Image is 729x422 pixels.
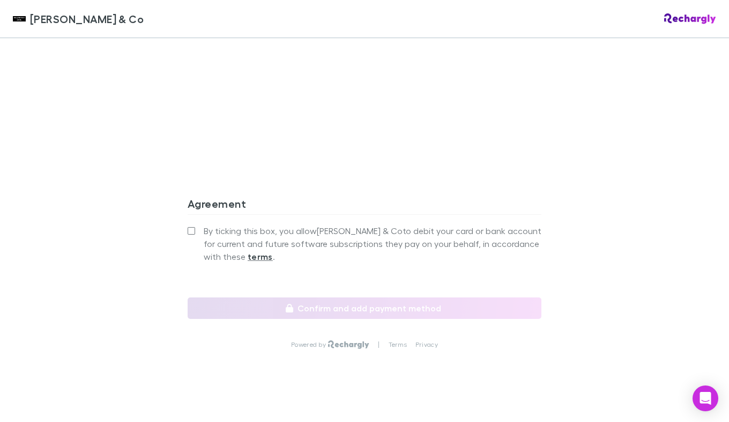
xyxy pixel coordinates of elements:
[30,11,144,27] span: [PERSON_NAME] & Co
[378,340,380,349] p: |
[328,340,369,349] img: Rechargly Logo
[188,197,541,214] h3: Agreement
[248,251,273,262] strong: terms
[415,340,438,349] a: Privacy
[693,385,718,411] div: Open Intercom Messenger
[664,13,716,24] img: Rechargly Logo
[204,224,541,263] span: By ticking this box, you allow [PERSON_NAME] & Co to debit your card or bank account for current ...
[389,340,407,349] a: Terms
[291,340,328,349] p: Powered by
[13,12,26,25] img: Shaddock & Co's Logo
[188,297,541,319] button: Confirm and add payment method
